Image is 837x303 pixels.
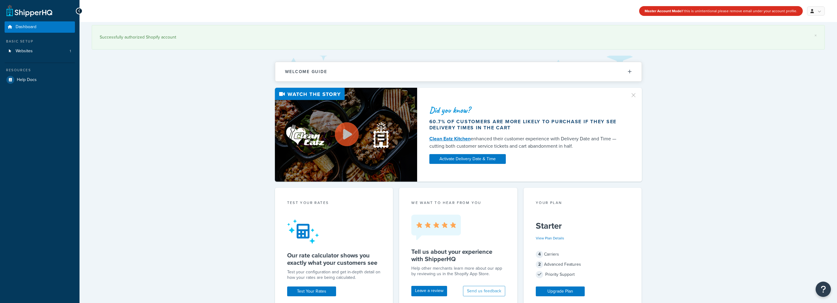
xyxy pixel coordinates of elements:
[275,62,642,81] button: Welcome Guide
[536,270,630,279] div: Priority Support
[5,39,75,44] div: Basic Setup
[411,200,505,205] p: we want to hear from you
[429,135,471,142] a: Clean Eatz Kitchen
[411,286,447,296] a: Leave a review
[536,260,630,269] div: Advanced Features
[814,33,817,38] a: ×
[536,235,564,241] a: View Plan Details
[275,88,417,182] img: Video thumbnail
[536,221,630,231] h5: Starter
[816,282,831,297] button: Open Resource Center
[287,286,336,296] a: Test Your Rates
[536,250,630,259] div: Carriers
[536,261,543,268] span: 2
[5,68,75,73] div: Resources
[5,46,75,57] a: Websites1
[429,154,506,164] a: Activate Delivery Date & Time
[5,46,75,57] li: Websites
[536,286,585,296] a: Upgrade Plan
[16,24,36,30] span: Dashboard
[639,6,803,16] div: If this is unintentional please remove email under your account profile.
[536,200,630,207] div: Your Plan
[5,74,75,85] a: Help Docs
[429,106,623,114] div: Did you know?
[287,252,381,266] h5: Our rate calculator shows you exactly what your customers see
[429,119,623,131] div: 60.7% of customers are more likely to purchase if they see delivery times in the cart
[287,269,381,280] div: Test your configuration and get in-depth detail on how your rates are being calculated.
[463,286,505,296] button: Send us feedback
[429,135,623,150] div: enhanced their customer experience with Delivery Date and Time — cutting both customer service ti...
[16,49,33,54] span: Websites
[645,8,681,14] strong: Master Account Mode
[536,251,543,258] span: 4
[5,21,75,33] a: Dashboard
[70,49,71,54] span: 1
[411,266,505,277] p: Help other merchants learn more about our app by reviewing us in the Shopify App Store.
[287,200,381,207] div: Test your rates
[100,33,817,42] div: Successfully authorized Shopify account
[285,69,327,74] h2: Welcome Guide
[17,77,37,83] span: Help Docs
[411,248,505,263] h5: Tell us about your experience with ShipperHQ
